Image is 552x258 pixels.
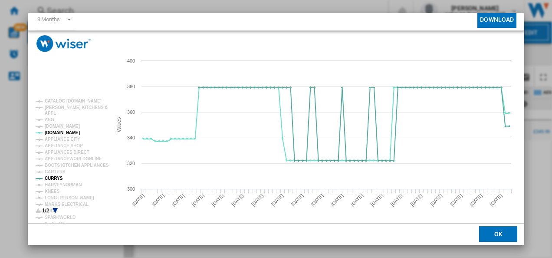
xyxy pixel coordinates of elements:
[270,193,284,207] tspan: [DATE]
[45,169,66,174] tspan: CARTERS
[45,150,89,155] tspan: APPLIANCES DIRECT
[469,193,483,207] tspan: [DATE]
[310,193,324,207] tspan: [DATE]
[171,193,185,207] tspan: [DATE]
[45,137,80,142] tspan: APPLIANCE CITY
[369,193,384,207] tspan: [DATE]
[45,195,94,200] tspan: LONG [PERSON_NAME]
[409,193,424,207] tspan: [DATE]
[477,12,516,28] button: Download
[36,35,91,52] img: logo_wiser_300x94.png
[45,182,82,187] tspan: HARVEYNORMAN
[479,227,517,242] button: OK
[45,124,80,129] tspan: [DOMAIN_NAME]
[45,105,108,110] tspan: [PERSON_NAME] KITCHENS &
[131,193,145,207] tspan: [DATE]
[127,58,135,63] tspan: 400
[37,16,60,23] div: 3 Months
[250,193,264,207] tspan: [DATE]
[45,117,54,122] tspan: AEG
[449,193,463,207] tspan: [DATE]
[42,208,49,214] text: 1/2
[45,215,76,220] tspan: SPARKWORLD
[45,130,80,135] tspan: [DOMAIN_NAME]
[45,99,102,103] tspan: CATALOG [DOMAIN_NAME]
[210,193,225,207] tspan: [DATE]
[349,193,364,207] tspan: [DATE]
[151,193,165,207] tspan: [DATE]
[290,193,304,207] tspan: [DATE]
[45,176,63,181] tspan: CURRYS
[127,135,135,140] tspan: 340
[45,163,109,168] tspan: BOOTS KITCHEN APPLIANCES
[45,189,59,194] tspan: KNEES
[191,193,205,207] tspan: [DATE]
[330,193,344,207] tspan: [DATE]
[45,156,102,161] tspan: APPLIANCEWORLDONLINE
[45,111,56,116] tspan: APPL
[28,13,525,245] md-dialog: Product popup
[230,193,245,207] tspan: [DATE]
[45,222,66,226] tspan: Profile Min
[489,193,503,207] tspan: [DATE]
[127,186,135,192] tspan: 300
[429,193,444,207] tspan: [DATE]
[45,143,83,148] tspan: APPLIANCE SHOP
[127,84,135,89] tspan: 380
[127,161,135,166] tspan: 320
[127,109,135,115] tspan: 360
[115,117,122,132] tspan: Values
[45,202,89,207] tspan: MARKS ELECTRICAL
[45,208,54,213] tspan: RDO
[389,193,404,207] tspan: [DATE]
